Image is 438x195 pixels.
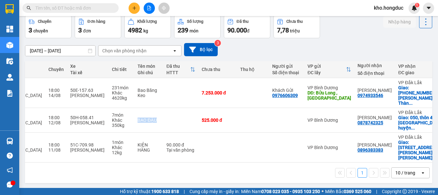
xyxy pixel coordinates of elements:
[395,170,415,176] div: 10 / trang
[137,19,157,24] div: Khối lượng
[48,147,64,153] div: 11/08
[144,3,155,14] button: file-add
[166,147,195,153] div: Tại văn phòng
[112,95,131,101] div: 4620 kg
[358,142,392,147] div: Trần Thắng
[166,142,195,147] div: 90.000 đ
[184,43,218,56] button: Bộ lọc
[48,93,64,98] div: 14/08
[120,188,179,195] span: Hỗ trợ kỹ thuật:
[78,26,82,34] span: 3
[6,138,13,145] img: warehouse-icon
[112,67,131,72] div: Chi tiết
[25,15,72,38] button: Chuyến3chuyến
[38,19,51,24] div: Chuyến
[261,189,320,194] strong: 0708 023 035 - 0935 103 250
[277,26,289,34] span: 7,78
[247,28,249,33] span: đ
[143,28,148,33] span: kg
[240,67,266,72] div: Thu hộ
[112,150,131,155] div: 12 kg
[70,93,105,98] div: [PERSON_NAME]
[241,188,320,195] span: Miền Nam
[162,6,166,10] span: aim
[358,115,392,120] div: Anh Chính
[124,15,171,38] button: Khối lượng4982kg
[369,4,409,12] span: kho.hongduc
[344,189,371,194] strong: 0369 525 060
[158,3,170,14] button: aim
[409,101,413,106] span: ...
[358,71,392,76] div: Số điện thoại
[112,140,131,145] div: 1 món
[138,142,160,153] div: KIỆN HÀNG
[383,16,416,28] button: Nhập hàng
[166,70,190,75] div: HTTT
[163,61,198,78] th: Toggle SortBy
[88,19,105,24] div: Đơn hàng
[6,90,13,97] img: solution-icon
[6,58,13,65] img: warehouse-icon
[138,88,160,98] div: Bao Băng Keo
[6,42,13,49] img: warehouse-icon
[215,40,221,46] sup: 3
[6,26,13,32] img: dashboard-icon
[70,70,105,75] div: Tài xế
[70,120,105,125] div: [PERSON_NAME]
[147,6,151,10] span: file-add
[304,61,354,78] th: Toggle SortBy
[70,115,105,120] div: 50H-058.41
[237,19,248,24] div: Đã thu
[416,3,418,7] span: 1
[48,120,64,125] div: 12/08
[7,182,13,188] span: message
[138,70,160,75] div: Ghi chú
[426,5,432,11] span: caret-down
[33,28,48,33] span: chuyến
[48,115,64,120] div: 18:00
[178,26,188,34] span: 239
[138,118,160,123] div: BAO ĐẬU
[138,64,160,69] div: Tên món
[202,90,234,95] div: 7.253.000 đ
[129,3,140,14] button: plus
[166,64,190,69] div: Đã thu
[172,48,177,53] svg: open
[70,147,105,153] div: [PERSON_NAME]
[415,3,419,7] sup: 1
[325,188,371,195] span: Miền Bắc
[376,188,377,195] span: |
[112,90,131,95] div: Khác
[358,88,392,93] div: Anh Vũ
[70,64,105,69] div: Xe
[307,90,351,101] div: DĐ: Bửu Long , Biên Hòa
[358,147,383,153] div: 0896383383
[420,170,425,175] svg: open
[290,28,300,33] span: triệu
[398,64,438,69] div: VP nhận
[151,189,179,194] strong: 1900 633 818
[307,145,351,150] div: VP Bình Dương
[190,188,240,195] span: Cung cấp máy in - giấy in:
[102,48,147,54] div: Chọn văn phòng nhận
[6,74,13,81] img: warehouse-icon
[202,67,234,72] div: Chưa thu
[272,64,301,69] div: Người gửi
[184,188,185,195] span: |
[128,26,142,34] span: 4982
[423,3,434,14] button: caret-down
[70,88,105,93] div: 50E-157.63
[112,118,131,123] div: Khác
[274,15,320,38] button: Chưa thu7,78 triệu
[358,168,367,178] button: 1
[25,46,95,56] input: Select a date range.
[272,70,301,75] div: Số điện thoại
[227,26,247,34] span: 90.000
[27,6,31,10] span: search
[5,4,14,14] img: logo-vxr
[307,118,351,123] div: VP Bình Dương
[411,125,415,130] span: ...
[358,93,383,98] div: 0974933546
[132,6,137,10] span: plus
[286,19,303,24] div: Chưa thu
